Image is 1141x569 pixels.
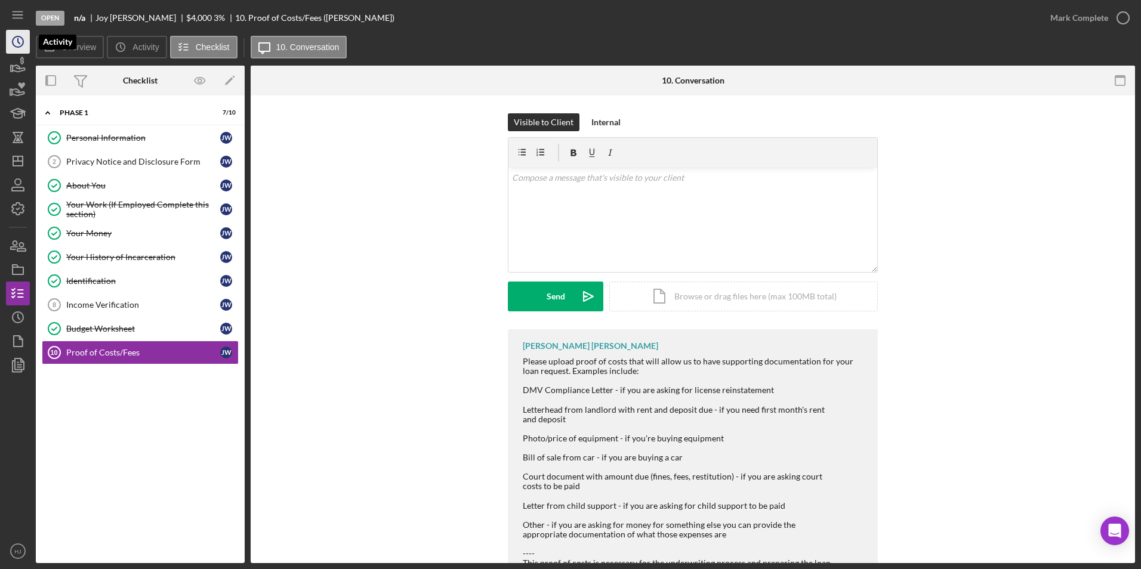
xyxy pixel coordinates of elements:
[66,228,220,238] div: Your Money
[53,158,56,165] tspan: 2
[591,113,621,131] div: Internal
[66,300,220,310] div: Income Verification
[74,13,85,23] b: n/a
[42,126,239,150] a: Personal InformationJW
[66,252,220,262] div: Your History of Incarceration
[42,221,239,245] a: Your MoneyJW
[220,227,232,239] div: J W
[95,13,186,23] div: Joy [PERSON_NAME]
[220,132,232,144] div: J W
[220,275,232,287] div: J W
[514,113,573,131] div: Visible to Client
[251,36,347,58] button: 10. Conversation
[170,36,238,58] button: Checklist
[508,113,579,131] button: Visible to Client
[42,197,239,221] a: Your Work (If Employed Complete this section)JW
[66,133,220,143] div: Personal Information
[42,150,239,174] a: 2Privacy Notice and Disclosure FormJW
[214,13,225,23] div: 3 %
[508,282,603,311] button: Send
[1050,6,1108,30] div: Mark Complete
[42,341,239,364] a: 10Proof of Costs/FeesJW
[196,42,230,52] label: Checklist
[42,245,239,269] a: Your History of IncarcerationJW
[42,317,239,341] a: Budget WorksheetJW
[220,203,232,215] div: J W
[662,76,724,85] div: 10. Conversation
[42,174,239,197] a: About YouJW
[66,157,220,166] div: Privacy Notice and Disclosure Form
[220,251,232,263] div: J W
[123,76,158,85] div: Checklist
[276,42,340,52] label: 10. Conversation
[585,113,627,131] button: Internal
[220,347,232,358] div: J W
[220,180,232,191] div: J W
[66,348,220,357] div: Proof of Costs/Fees
[547,282,565,311] div: Send
[42,293,239,317] a: 8Income VerificationJW
[107,36,166,58] button: Activity
[50,349,57,356] tspan: 10
[66,324,220,333] div: Budget Worksheet
[36,36,104,58] button: Overview
[220,299,232,311] div: J W
[36,11,64,26] div: Open
[66,200,220,219] div: Your Work (If Employed Complete this section)
[61,42,96,52] label: Overview
[42,269,239,293] a: IdentificationJW
[60,109,206,116] div: Phase 1
[214,109,236,116] div: 7 / 10
[220,323,232,335] div: J W
[6,539,30,563] button: HJ
[66,181,220,190] div: About You
[14,548,21,555] text: HJ
[1100,517,1129,545] div: Open Intercom Messenger
[53,301,56,308] tspan: 8
[220,156,232,168] div: J W
[1038,6,1135,30] button: Mark Complete
[523,341,658,351] div: [PERSON_NAME] [PERSON_NAME]
[186,13,212,23] span: $4,000
[66,276,220,286] div: Identification
[235,13,394,23] div: 10. Proof of Costs/Fees ([PERSON_NAME])
[132,42,159,52] label: Activity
